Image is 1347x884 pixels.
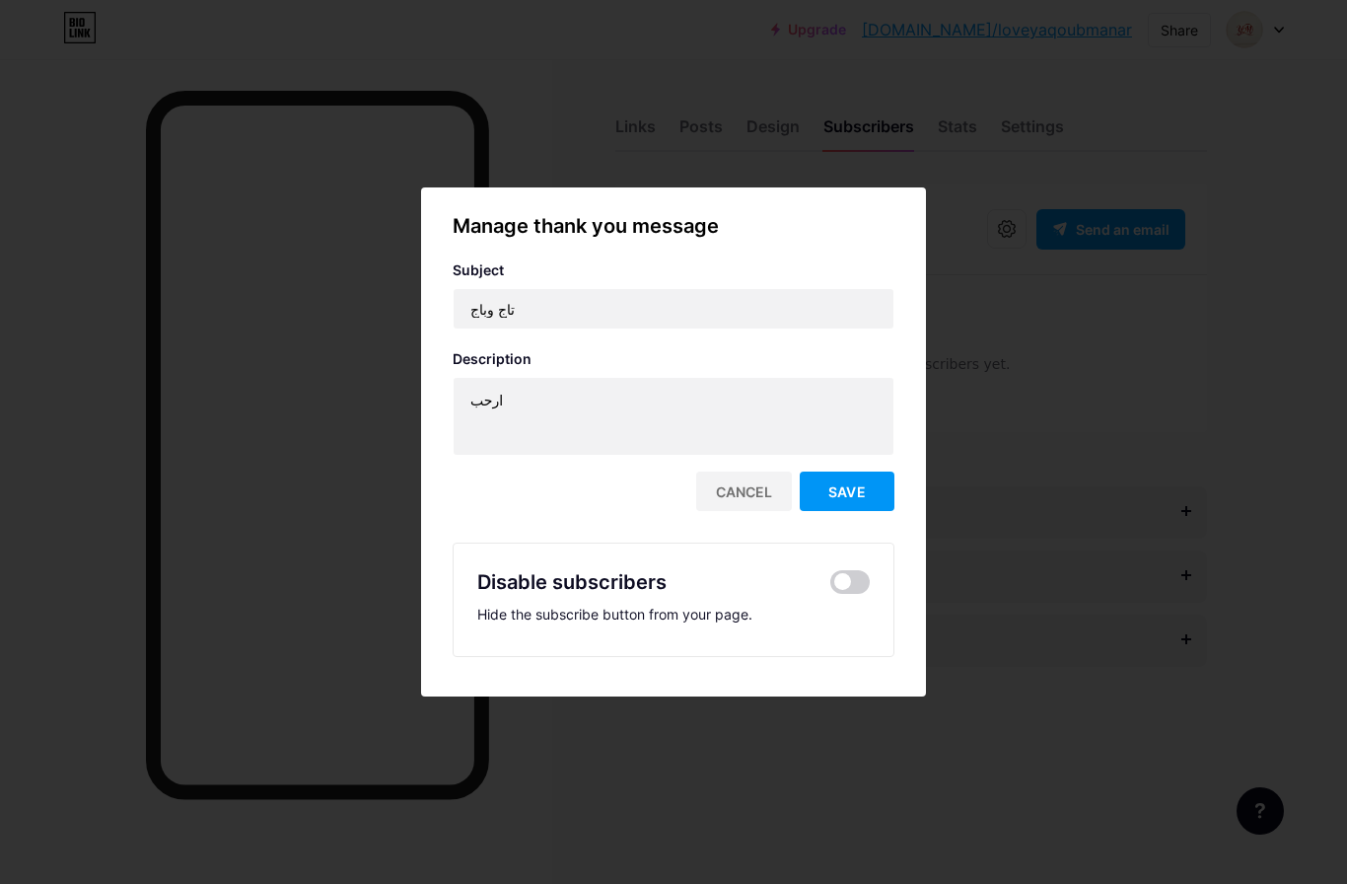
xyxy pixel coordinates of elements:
[453,260,894,280] div: Subject
[800,472,894,511] button: Save
[453,211,894,241] div: Manage thank you message
[477,605,870,625] div: Hide the subscribe button from your page.
[828,483,866,500] span: Save
[454,289,893,329] input: Thank you for joining
[477,567,667,597] div: Disable subscribers
[696,472,792,511] div: Cancel
[453,349,894,369] div: Description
